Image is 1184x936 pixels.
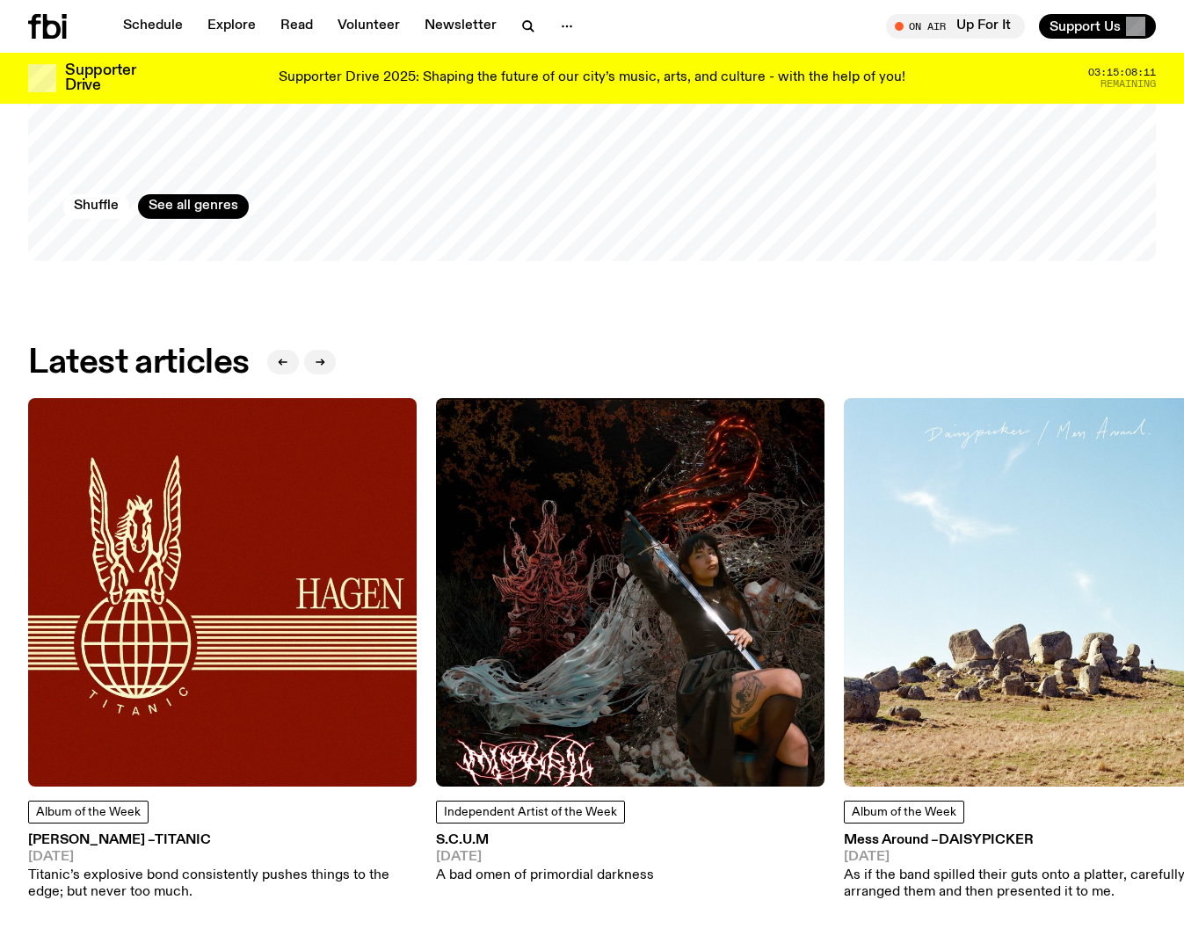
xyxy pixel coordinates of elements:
[279,70,905,86] p: Supporter Drive 2025: Shaping the future of our city’s music, arts, and culture - with the help o...
[436,801,625,824] a: Independent Artist of the Week
[28,834,417,902] a: [PERSON_NAME] –Titanic[DATE]Titanic’s explosive bond consistently pushes things to the edge; but ...
[1039,14,1156,39] button: Support Us
[886,14,1025,39] button: On AirUp For It
[1100,79,1156,89] span: Remaining
[28,834,417,847] h3: [PERSON_NAME] –
[844,801,964,824] a: Album of the Week
[28,801,149,824] a: Album of the Week
[1050,18,1121,34] span: Support Us
[65,63,135,93] h3: Supporter Drive
[270,14,323,39] a: Read
[28,867,417,901] p: Titanic’s explosive bond consistently pushes things to the edge; but never too much.
[852,806,956,818] span: Album of the Week
[939,833,1034,847] span: Daisypicker
[113,14,193,39] a: Schedule
[138,194,249,219] a: See all genres
[436,851,654,864] span: [DATE]
[436,834,654,885] a: S.C.U.M[DATE]A bad omen of primordial darkness
[436,834,654,847] h3: S.C.U.M
[414,14,507,39] a: Newsletter
[1088,68,1156,77] span: 03:15:08:11
[327,14,410,39] a: Volunteer
[436,867,654,884] p: A bad omen of primordial darkness
[63,194,129,219] button: Shuffle
[197,14,266,39] a: Explore
[155,833,211,847] span: Titanic
[28,851,417,864] span: [DATE]
[28,347,250,379] h2: Latest articles
[36,806,141,818] span: Album of the Week
[444,806,617,818] span: Independent Artist of the Week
